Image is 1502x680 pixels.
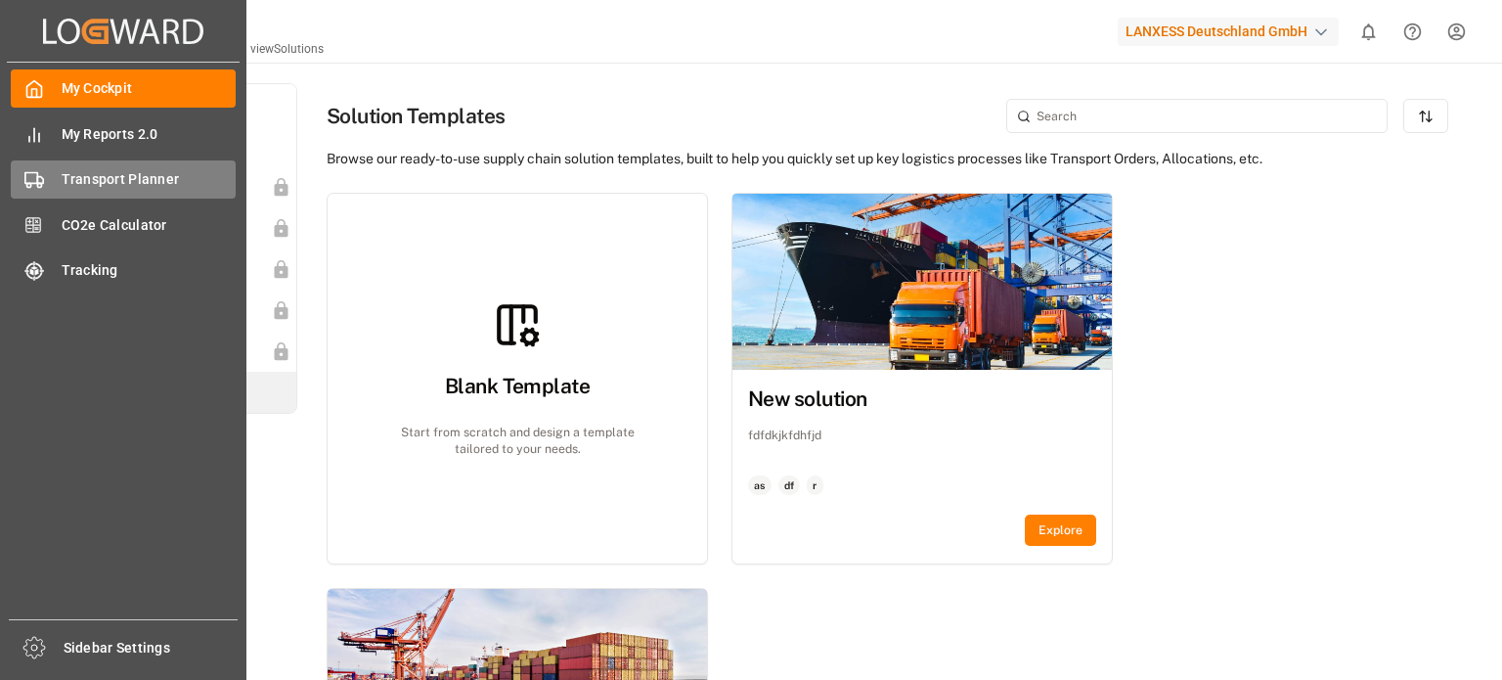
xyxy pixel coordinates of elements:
a: My Cockpit [11,69,236,108]
div: df [778,476,801,495]
span: Tracking [62,260,237,281]
span: Transport Planner [62,169,237,190]
button: show 0 new notifications [1347,10,1391,54]
a: Transport Planner [11,160,236,199]
span: My Cockpit [62,78,237,99]
button: LANXESS Deutschland GmbH [1118,13,1347,50]
h3: Blank Template [445,373,591,400]
span: Sidebar Settings [64,638,239,658]
span: My Reports 2.0 [62,124,237,145]
div: r [807,476,823,495]
button: Explore [1025,515,1096,546]
a: Tracking [11,251,236,290]
h3: New solution [748,385,953,413]
p: Start from scratch and design a template [401,424,635,441]
div: Browse our ready-to-use supply chain solution templates, built to help you quickly set up key log... [327,149,1448,169]
img: iStock-14472895891%20(1)_1756712017100_79ec94581814.jpg [732,194,1112,370]
input: Search [1006,99,1388,133]
p: fdfdkjkfdhfjd [748,427,1090,462]
div: tailored to your needs. [401,440,635,458]
a: CO2e Calculator [11,205,236,244]
h3: Solution Templates [327,103,506,130]
div: as [748,476,772,495]
button: Help Center [1391,10,1435,54]
a: My Reports 2.0 [11,114,236,153]
span: CO2e Calculator [62,215,237,236]
div: LANXESS Deutschland GmbH [1118,18,1339,46]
